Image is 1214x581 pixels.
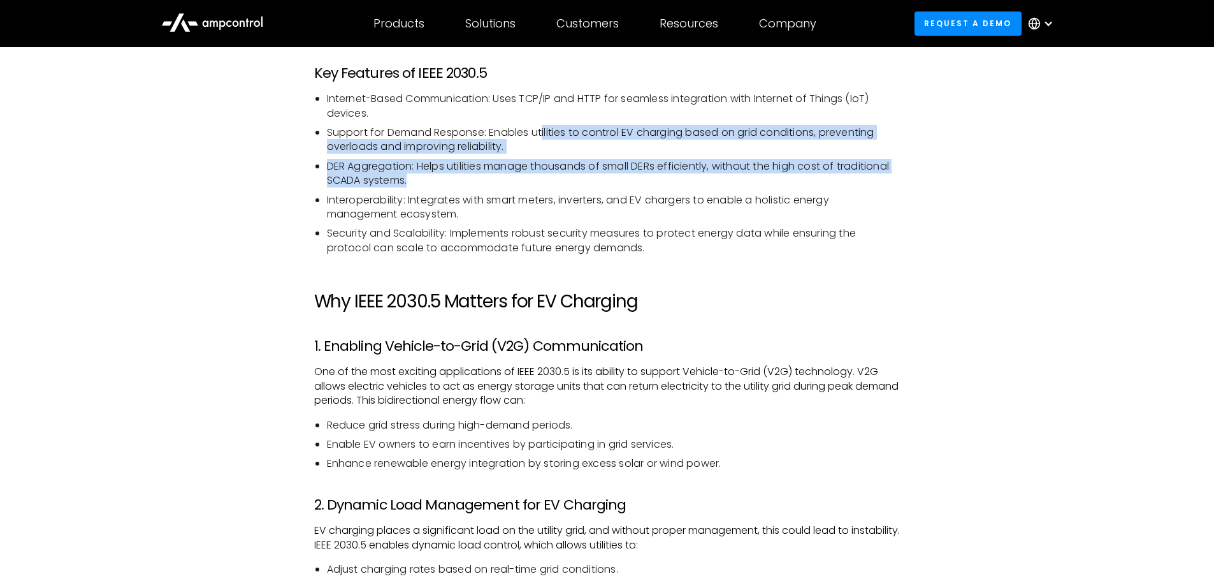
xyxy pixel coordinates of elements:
div: Products [373,17,424,31]
div: Solutions [465,17,516,31]
div: Customers [556,17,619,31]
div: Resources [660,17,718,31]
li: Reduce grid stress during high-demand periods. [327,418,900,432]
div: Company [759,17,816,31]
li: Security and Scalability: Implements robust security measures to protect energy data while ensuri... [327,226,900,255]
li: Enable EV owners to earn incentives by participating in grid services. [327,438,900,452]
li: DER Aggregation: Helps utilities manage thousands of small DERs efficiently, without the high cos... [327,159,900,188]
h3: 1. Enabling Vehicle-to-Grid (V2G) Communication [314,338,900,355]
p: EV charging places a significant load on the utility grid, and without proper management, this co... [314,524,900,552]
h2: Why IEEE 2030.5 Matters for EV Charging [314,291,900,313]
li: Adjust charging rates based on real-time grid conditions. [327,563,900,577]
h3: Key Features of IEEE 2030.5 [314,65,900,82]
p: One of the most exciting applications of IEEE 2030.5 is its ability to support Vehicle-to-Grid (V... [314,365,900,408]
a: Request a demo [914,11,1022,35]
li: Support for Demand Response: Enables utilities to control EV charging based on grid conditions, p... [327,126,900,154]
li: Internet-Based Communication: Uses TCP/IP and HTTP for seamless integration with Internet of Thin... [327,92,900,121]
li: Enhance renewable energy integration by storing excess solar or wind power. [327,457,900,471]
li: Interoperability: Integrates with smart meters, inverters, and EV chargers to enable a holistic e... [327,193,900,222]
h3: 2. Dynamic Load Management for EV Charging [314,497,900,513]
